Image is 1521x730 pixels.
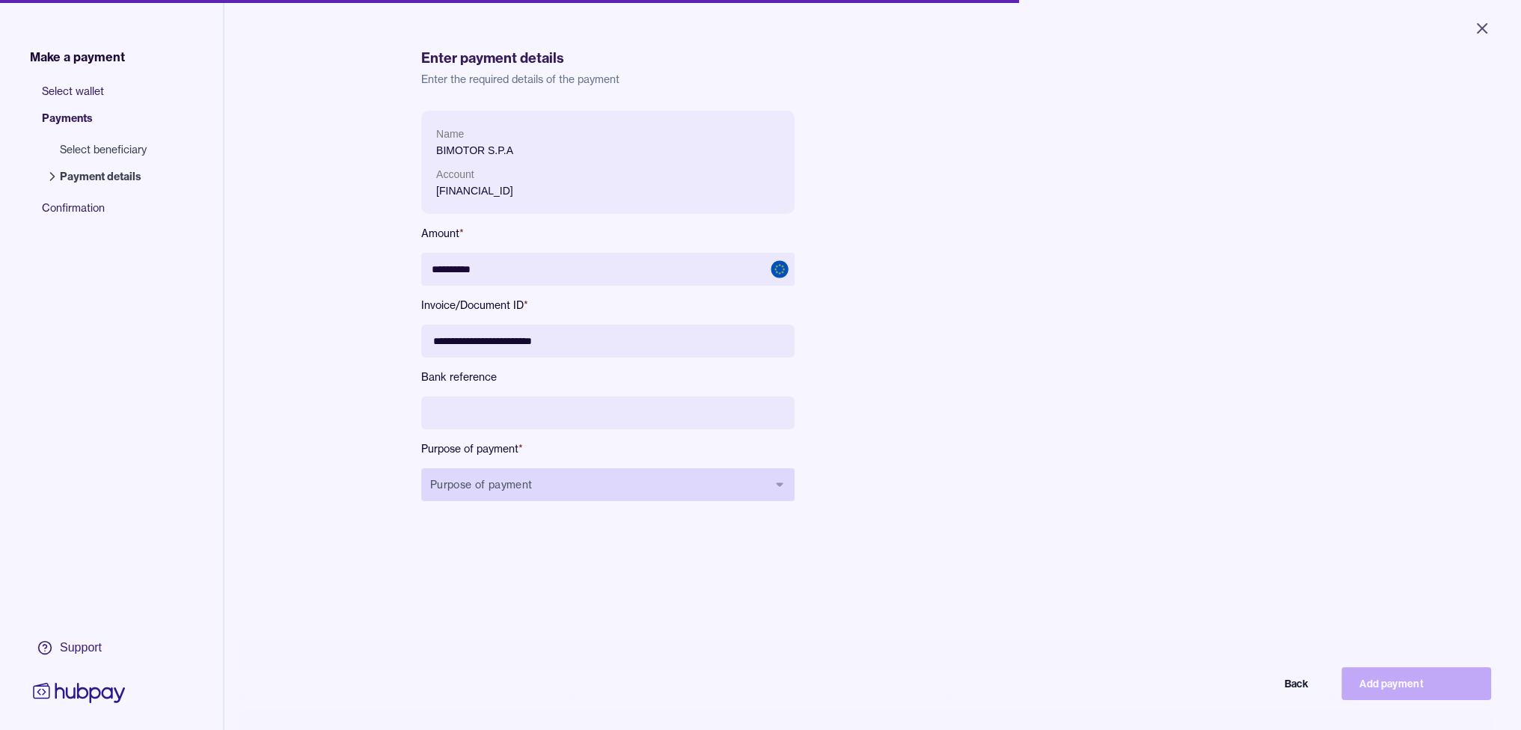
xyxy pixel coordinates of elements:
span: Payment details [60,169,147,184]
span: Select beneficiary [60,142,147,157]
p: Account [436,166,780,182]
label: Amount [421,226,795,241]
button: Purpose of payment [421,468,795,501]
label: Bank reference [421,369,795,384]
button: Back [1177,667,1326,700]
div: Support [60,639,102,656]
span: Payments [42,111,162,138]
p: [FINANCIAL_ID] [436,182,780,199]
p: BIMOTOR S.P.A [436,142,780,159]
label: Invoice/Document ID [421,298,795,313]
p: Name [436,126,780,142]
a: Support [30,632,129,663]
p: Enter the required details of the payment [421,72,1324,87]
label: Purpose of payment [421,441,795,456]
h1: Enter payment details [421,48,1324,69]
button: Close [1455,12,1509,45]
span: Make a payment [30,48,125,66]
span: Confirmation [42,200,162,227]
span: Select wallet [42,84,162,111]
